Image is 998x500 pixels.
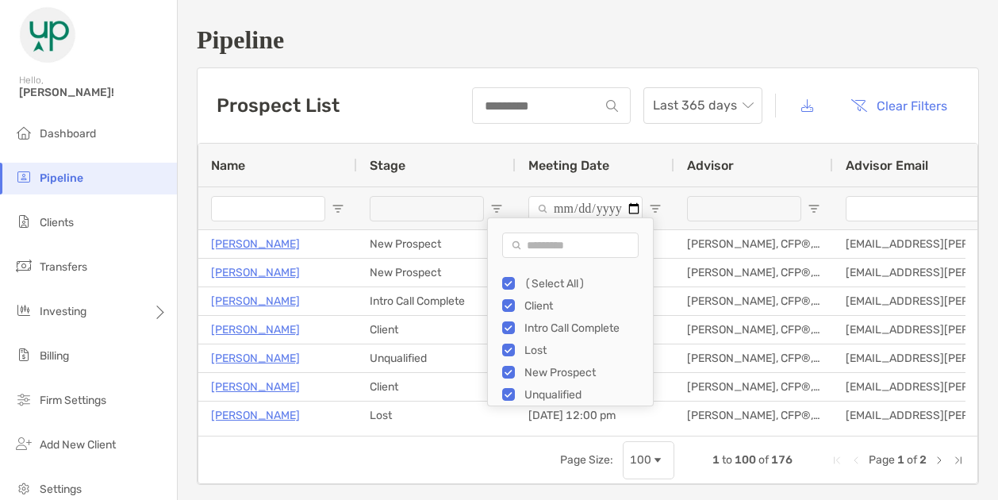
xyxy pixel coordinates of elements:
[907,453,917,467] span: of
[211,348,300,368] a: [PERSON_NAME]
[952,454,965,467] div: Last Page
[357,344,516,372] div: Unqualified
[40,127,96,140] span: Dashboard
[897,453,904,467] span: 1
[14,167,33,187] img: pipeline icon
[19,6,76,63] img: Zoe Logo
[40,438,116,452] span: Add New Client
[674,259,833,287] div: [PERSON_NAME], CFP®, CFA®, CDFA®
[649,202,662,215] button: Open Filter Menu
[528,158,609,173] span: Meeting Date
[40,394,106,407] span: Firm Settings
[357,230,516,258] div: New Prospect
[14,212,33,231] img: clients icon
[735,453,756,467] span: 100
[623,441,674,479] div: Page Size
[14,301,33,320] img: investing icon
[687,158,734,173] span: Advisor
[487,217,654,406] div: Column Filter
[674,230,833,258] div: [PERSON_NAME], CFP®, CFA®, CDFA®
[14,345,33,364] img: billing icon
[674,316,833,344] div: [PERSON_NAME], CFP®, CFA®, CDFA®
[14,390,33,409] img: firm-settings icon
[674,287,833,315] div: [PERSON_NAME], CFP®, CFA®, CDFA®
[712,453,720,467] span: 1
[524,366,643,379] div: New Prospect
[217,94,340,117] h3: Prospect List
[524,277,643,290] div: (Select All)
[771,453,793,467] span: 176
[528,196,643,221] input: Meeting Date Filter Input
[357,259,516,287] div: New Prospect
[524,388,643,402] div: Unqualified
[211,291,300,311] a: [PERSON_NAME]
[674,373,833,401] div: [PERSON_NAME], CFP®, CFA®, CDFA®
[357,287,516,315] div: Intro Call Complete
[14,123,33,142] img: dashboard icon
[370,158,405,173] span: Stage
[40,349,69,363] span: Billing
[211,406,300,425] a: [PERSON_NAME]
[40,260,87,274] span: Transfers
[869,453,895,467] span: Page
[808,202,820,215] button: Open Filter Menu
[490,202,503,215] button: Open Filter Menu
[653,88,753,123] span: Last 365 days
[40,483,82,496] span: Settings
[357,402,516,429] div: Lost
[357,316,516,344] div: Client
[560,453,613,467] div: Page Size:
[488,272,653,406] div: Filter List
[846,158,928,173] span: Advisor Email
[211,377,300,397] a: [PERSON_NAME]
[211,158,245,173] span: Name
[19,86,167,99] span: [PERSON_NAME]!
[674,344,833,372] div: [PERSON_NAME], CFP®, CFA®, CDFA®
[919,453,927,467] span: 2
[211,320,300,340] a: [PERSON_NAME]
[502,233,639,258] input: Search filter values
[722,453,732,467] span: to
[40,171,83,185] span: Pipeline
[40,216,74,229] span: Clients
[839,88,959,123] button: Clear Filters
[516,402,674,429] div: [DATE] 12:00 pm
[40,305,86,318] span: Investing
[524,321,643,335] div: Intro Call Complete
[357,373,516,401] div: Client
[197,25,979,55] h1: Pipeline
[933,454,946,467] div: Next Page
[850,454,862,467] div: Previous Page
[524,299,643,313] div: Client
[14,256,33,275] img: transfers icon
[211,234,300,254] a: [PERSON_NAME]
[332,202,344,215] button: Open Filter Menu
[758,453,769,467] span: of
[831,454,843,467] div: First Page
[211,263,300,283] a: [PERSON_NAME]
[524,344,643,357] div: Lost
[211,196,325,221] input: Name Filter Input
[14,479,33,498] img: settings icon
[14,434,33,453] img: add_new_client icon
[606,100,618,112] img: input icon
[674,402,833,429] div: [PERSON_NAME], CFP®, CFA®, CDFA®
[630,453,651,467] div: 100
